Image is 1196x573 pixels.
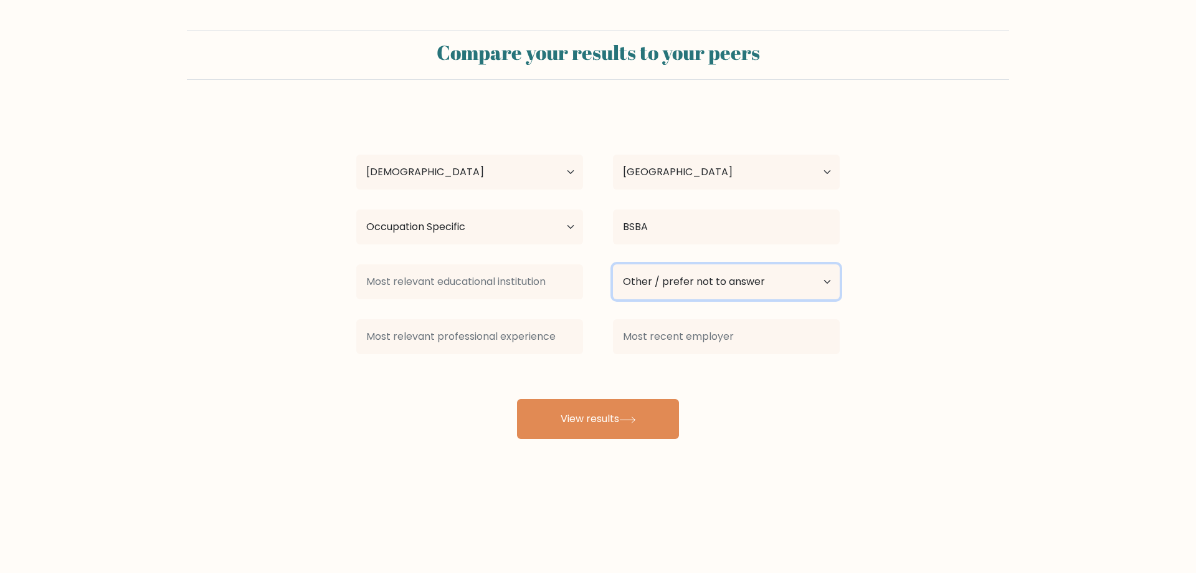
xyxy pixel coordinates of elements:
input: Most relevant educational institution [356,264,583,299]
h2: Compare your results to your peers [194,41,1002,64]
input: Most recent employer [613,319,840,354]
button: View results [517,399,679,439]
input: Most relevant professional experience [356,319,583,354]
input: What did you study? [613,209,840,244]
